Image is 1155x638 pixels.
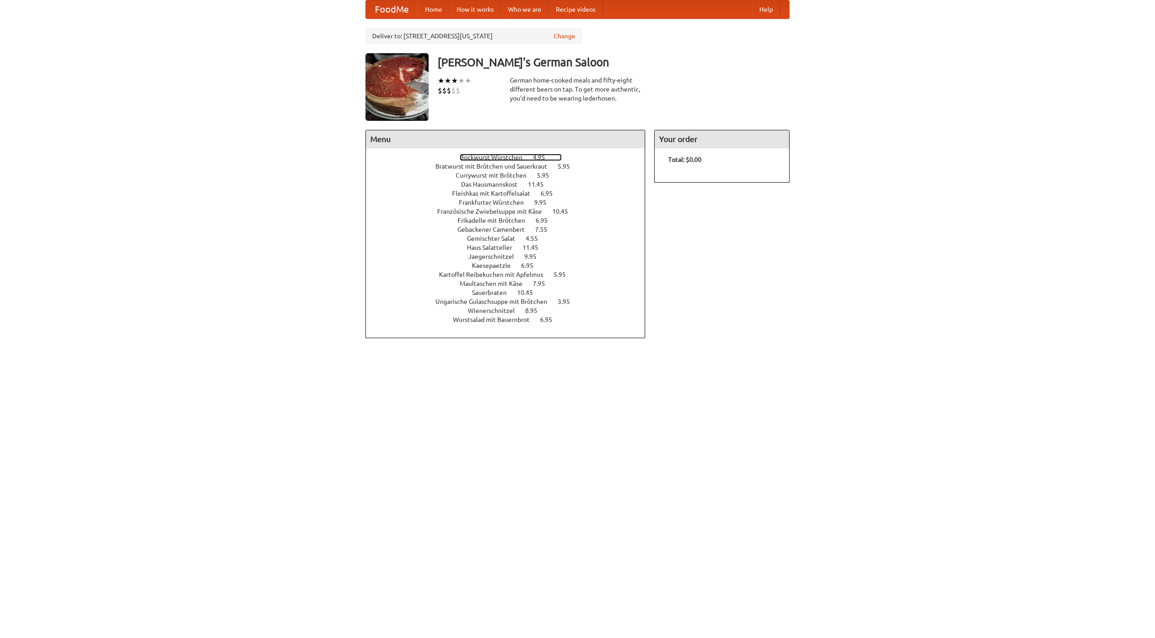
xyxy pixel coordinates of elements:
[365,28,582,44] div: Deliver to: [STREET_ADDRESS][US_STATE]
[451,86,456,96] li: $
[467,244,521,251] span: Haus Salatteller
[365,53,429,121] img: angular.jpg
[435,298,556,305] span: Ungarische Gulaschsuppe mit Brötchen
[435,163,556,170] span: Bratwurst mit Brötchen und Sauerkraut
[452,190,569,197] a: Fleishkas mit Kartoffelsalat 6.95
[442,86,447,96] li: $
[457,226,564,233] a: Gebackener Camenbert 7.55
[752,0,780,18] a: Help
[451,76,458,86] li: ★
[528,181,553,188] span: 11.45
[533,154,554,161] span: 4.95
[536,217,557,224] span: 6.95
[501,0,549,18] a: Who we are
[552,208,577,215] span: 10.45
[521,262,542,269] span: 6.95
[668,156,702,163] b: Total: $0.00
[655,130,789,148] h4: Your order
[541,190,562,197] span: 6.95
[467,235,554,242] a: Gemischter Salat 4.55
[453,316,569,323] a: Wurstsalad mit Bauernbrot 6.95
[554,32,575,41] a: Change
[460,280,531,287] span: Maultaschen mit Käse
[467,244,555,251] a: Haus Salatteller 11.45
[472,289,516,296] span: Sauerbraten
[457,217,534,224] span: Frikadelle mit Brötchen
[444,76,451,86] li: ★
[459,199,533,206] span: Frankfurter Würstchen
[456,172,566,179] a: Currywurst mit Brötchen 5.95
[366,130,645,148] h4: Menu
[447,86,451,96] li: $
[524,253,545,260] span: 9.95
[366,0,418,18] a: FoodMe
[537,172,558,179] span: 5.95
[526,235,547,242] span: 4.55
[460,154,562,161] a: Bockwurst Würstchen 4.95
[418,0,449,18] a: Home
[517,289,542,296] span: 10.45
[459,199,563,206] a: Frankfurter Würstchen 9.95
[439,271,582,278] a: Kartoffel Reibekuchen mit Apfelmus 5.95
[558,163,579,170] span: 5.95
[435,298,587,305] a: Ungarische Gulaschsuppe mit Brötchen 3.95
[468,307,554,314] a: Wienerschnitzel 8.95
[525,307,546,314] span: 8.95
[458,76,465,86] li: ★
[461,181,560,188] a: Das Hausmannskost 11.45
[534,199,555,206] span: 9.95
[472,289,550,296] a: Sauerbraten 10.45
[437,208,585,215] a: Französische Zwiebelsuppe mit Käse 10.45
[435,163,587,170] a: Bratwurst mit Brötchen und Sauerkraut 5.95
[453,316,539,323] span: Wurstsalad mit Bauernbrot
[558,298,579,305] span: 3.95
[457,217,564,224] a: Frikadelle mit Brötchen 6.95
[460,280,562,287] a: Maultaschen mit Käse 7.95
[449,0,501,18] a: How it works
[467,235,524,242] span: Gemischter Salat
[437,208,551,215] span: Französische Zwiebelsuppe mit Käse
[456,172,536,179] span: Currywurst mit Brötchen
[468,307,524,314] span: Wienerschnitzel
[438,86,442,96] li: $
[456,86,460,96] li: $
[533,280,554,287] span: 7.95
[472,262,520,269] span: Kaesepaetzle
[468,253,553,260] a: Jaegerschnitzel 9.95
[438,76,444,86] li: ★
[457,226,534,233] span: Gebackener Camenbert
[472,262,550,269] a: Kaesepaetzle 6.95
[439,271,552,278] span: Kartoffel Reibekuchen mit Apfelmus
[554,271,575,278] span: 5.95
[461,181,527,188] span: Das Hausmannskost
[438,53,790,71] h3: [PERSON_NAME]'s German Saloon
[465,76,471,86] li: ★
[549,0,603,18] a: Recipe videos
[522,244,547,251] span: 11.45
[540,316,561,323] span: 6.95
[452,190,539,197] span: Fleishkas mit Kartoffelsalat
[468,253,523,260] span: Jaegerschnitzel
[460,154,531,161] span: Bockwurst Würstchen
[535,226,556,233] span: 7.55
[510,76,645,103] div: German home-cooked meals and fifty-eight different beers on tap. To get more authentic, you'd nee...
